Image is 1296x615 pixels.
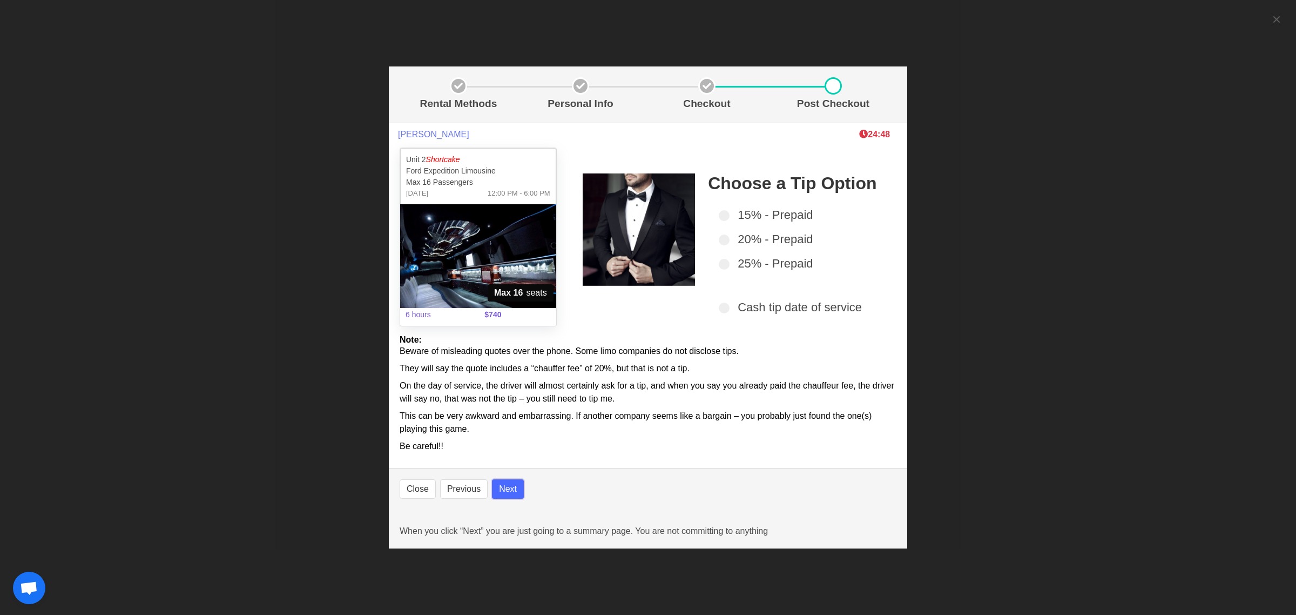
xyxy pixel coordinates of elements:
p: On the day of service, the driver will almost certainly ask for a tip, and when you say you alrea... [400,379,896,405]
span: seats [488,284,553,302]
button: Previous [440,479,488,499]
p: Beware of misleading quotes over the phone. Some limo companies do not disclose tips. [400,345,896,358]
p: Rental Methods [404,96,513,112]
p: Checkout [648,96,766,112]
label: 15% - Prepaid [719,206,883,224]
p: Ford Expedition Limousine [406,165,550,177]
h2: Note: [400,335,896,345]
p: This can be very awkward and embarrassing. If another company seems like a bargain – you probably... [400,410,896,436]
label: 25% - Prepaid [719,255,883,272]
h2: Choose a Tip Option [708,173,883,193]
p: When you click “Next” you are just going to a summary page. You are not committing to anything [400,525,896,538]
img: 02%2002.jpg [400,204,556,308]
button: Close [400,479,436,499]
span: 12:00 PM - 6:00 PM [488,188,550,199]
b: 24:48 [859,130,890,139]
div: Open chat [13,572,45,604]
label: 20% - Prepaid [719,230,883,248]
p: Personal Info [522,96,639,112]
p: Post Checkout [774,96,892,112]
span: [PERSON_NAME] [398,129,469,139]
button: Next [492,479,524,499]
img: sidebar-img1.png [583,173,696,286]
strong: Max 16 [494,286,523,299]
p: They will say the quote includes a “chauffer fee” of 20%, but that is not a tip. [400,362,896,375]
em: Shortcake [426,155,460,164]
span: The clock is ticking ⁠— this timer shows how long we'll hold this limo during checkout. If time r... [859,130,890,139]
span: [DATE] [406,188,428,199]
p: Unit 2 [406,154,550,165]
p: Be careful!! [400,440,896,453]
label: Cash tip date of service [719,298,883,316]
p: Max 16 Passengers [406,177,550,188]
span: 6 hours [399,303,478,327]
